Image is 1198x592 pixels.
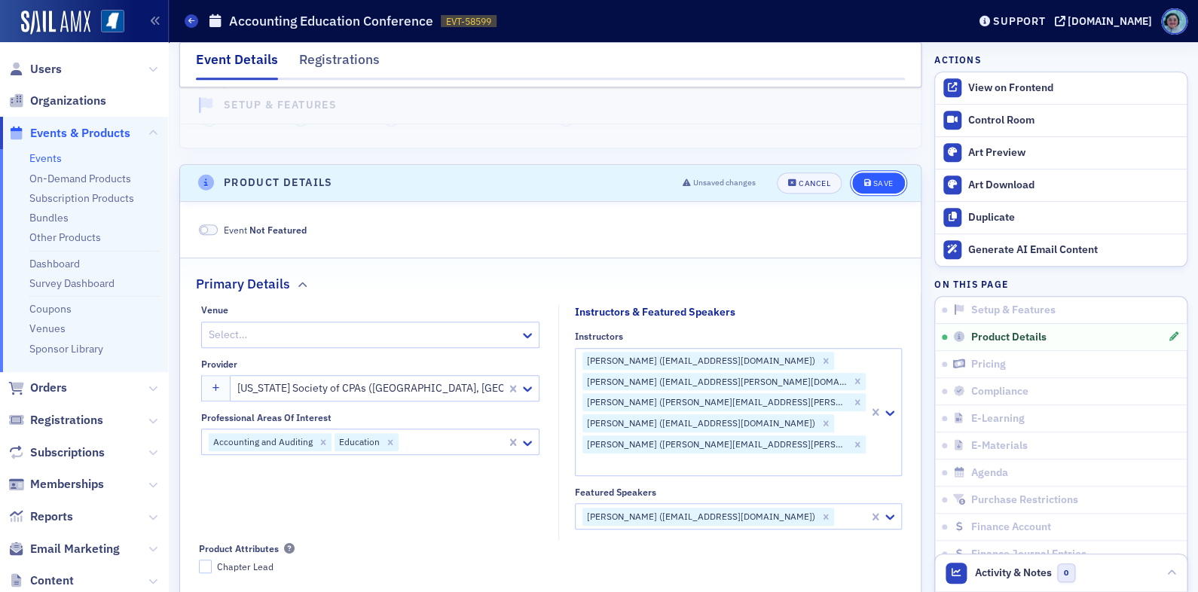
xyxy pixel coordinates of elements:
[8,61,62,78] a: Users
[849,393,866,411] div: Remove Teresa Thompson (teresa.thompson@westvalley.edu)
[30,125,130,142] span: Events & Products
[818,508,834,526] div: Remove Jan Lewis (jlewis@bmss.com)
[1161,8,1187,35] span: Profile
[30,380,67,396] span: Orders
[199,560,274,573] label: Chapter Lead
[224,97,337,113] h4: Setup & Features
[582,373,849,391] div: [PERSON_NAME] ([EMAIL_ADDRESS][PERSON_NAME][DOMAIN_NAME])
[968,146,1179,160] div: Art Preview
[849,435,866,453] div: Remove Sharee Brewer (sharee.brewer@msbpa.ms.gov)
[934,53,981,66] h4: Actions
[8,380,67,396] a: Orders
[970,548,1086,561] span: Finance Journal Entries
[199,560,212,573] input: Chapter Lead
[935,169,1187,201] a: Art Download
[446,15,491,28] span: EVT-58599
[1057,563,1076,582] span: 0
[968,243,1179,257] div: Generate AI Email Content
[935,201,1187,233] button: Duplicate
[101,10,124,33] img: SailAMX
[201,412,332,423] div: Professional Areas of Interest
[299,50,380,78] div: Registrations
[970,466,1007,480] span: Agenda
[575,487,656,498] div: Featured Speakers
[199,224,219,236] span: Not Featured
[970,493,1077,507] span: Purchase Restrictions
[201,304,228,316] div: Venue
[30,572,74,589] span: Content
[8,476,104,493] a: Memberships
[799,179,830,188] div: Cancel
[30,541,120,557] span: Email Marketing
[849,373,866,391] div: Remove Wil Crawford (wil.crawford@us.forvismazars.com)
[8,572,74,589] a: Content
[29,257,80,270] a: Dashboard
[29,191,134,205] a: Subscription Products
[209,433,315,451] div: Accounting and Auditing
[968,211,1179,224] div: Duplicate
[30,61,62,78] span: Users
[968,81,1179,95] div: View on Frontend
[8,93,106,109] a: Organizations
[852,172,904,194] button: Save
[993,14,1045,28] div: Support
[970,304,1055,317] span: Setup & Features
[1054,16,1157,26] button: [DOMAIN_NAME]
[582,393,849,411] div: [PERSON_NAME] ([PERSON_NAME][EMAIL_ADDRESS][PERSON_NAME][DOMAIN_NAME])
[196,274,290,294] h2: Primary Details
[873,179,893,188] div: Save
[29,302,72,316] a: Coupons
[582,508,818,526] div: [PERSON_NAME] ([EMAIL_ADDRESS][DOMAIN_NAME])
[21,11,90,35] img: SailAMX
[30,476,104,493] span: Memberships
[970,358,1005,371] span: Pricing
[582,352,818,370] div: [PERSON_NAME] ([EMAIL_ADDRESS][DOMAIN_NAME])
[575,304,735,320] div: Instructors & Featured Speakers
[29,230,101,244] a: Other Products
[30,93,106,109] span: Organizations
[224,223,307,236] span: Event
[934,277,1187,291] h4: On this page
[777,172,842,194] button: Cancel
[975,565,1052,581] span: Activity & Notes
[8,125,130,142] a: Events & Products
[29,151,62,165] a: Events
[818,352,834,370] div: Remove Jan Lewis (jlewis@bmss.com)
[29,342,103,356] a: Sponsor Library
[970,385,1028,398] span: Compliance
[1068,14,1152,28] div: [DOMAIN_NAME]
[970,331,1046,344] span: Product Details
[8,541,120,557] a: Email Marketing
[30,412,103,429] span: Registrations
[575,331,623,342] div: Instructors
[29,211,69,224] a: Bundles
[935,136,1187,169] a: Art Preview
[8,444,105,461] a: Subscriptions
[970,439,1027,453] span: E-Materials
[693,177,756,189] span: Unsaved changes
[30,508,73,525] span: Reports
[29,276,115,290] a: Survey Dashboard
[201,359,237,370] div: Provider
[935,72,1187,104] a: View on Frontend
[335,433,382,451] div: Education
[90,10,124,35] a: View Homepage
[582,435,849,453] div: [PERSON_NAME] ([PERSON_NAME][EMAIL_ADDRESS][PERSON_NAME][DOMAIN_NAME])
[196,50,278,80] div: Event Details
[229,12,433,30] h1: Accounting Education Conference
[8,412,103,429] a: Registrations
[8,508,73,525] a: Reports
[968,179,1179,192] div: Art Download
[382,433,399,451] div: Remove Education
[970,520,1050,534] span: Finance Account
[582,414,818,432] div: [PERSON_NAME] ([EMAIL_ADDRESS][DOMAIN_NAME])
[217,560,274,573] span: Chapter Lead
[29,322,66,335] a: Venues
[29,172,131,185] a: On-Demand Products
[818,414,834,432] div: Remove Harrison Scott (hscott@saffairs.msstate.edu)
[968,114,1179,127] div: Control Room
[935,105,1187,136] a: Control Room
[249,224,307,236] span: Not Featured
[970,412,1024,426] span: E-Learning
